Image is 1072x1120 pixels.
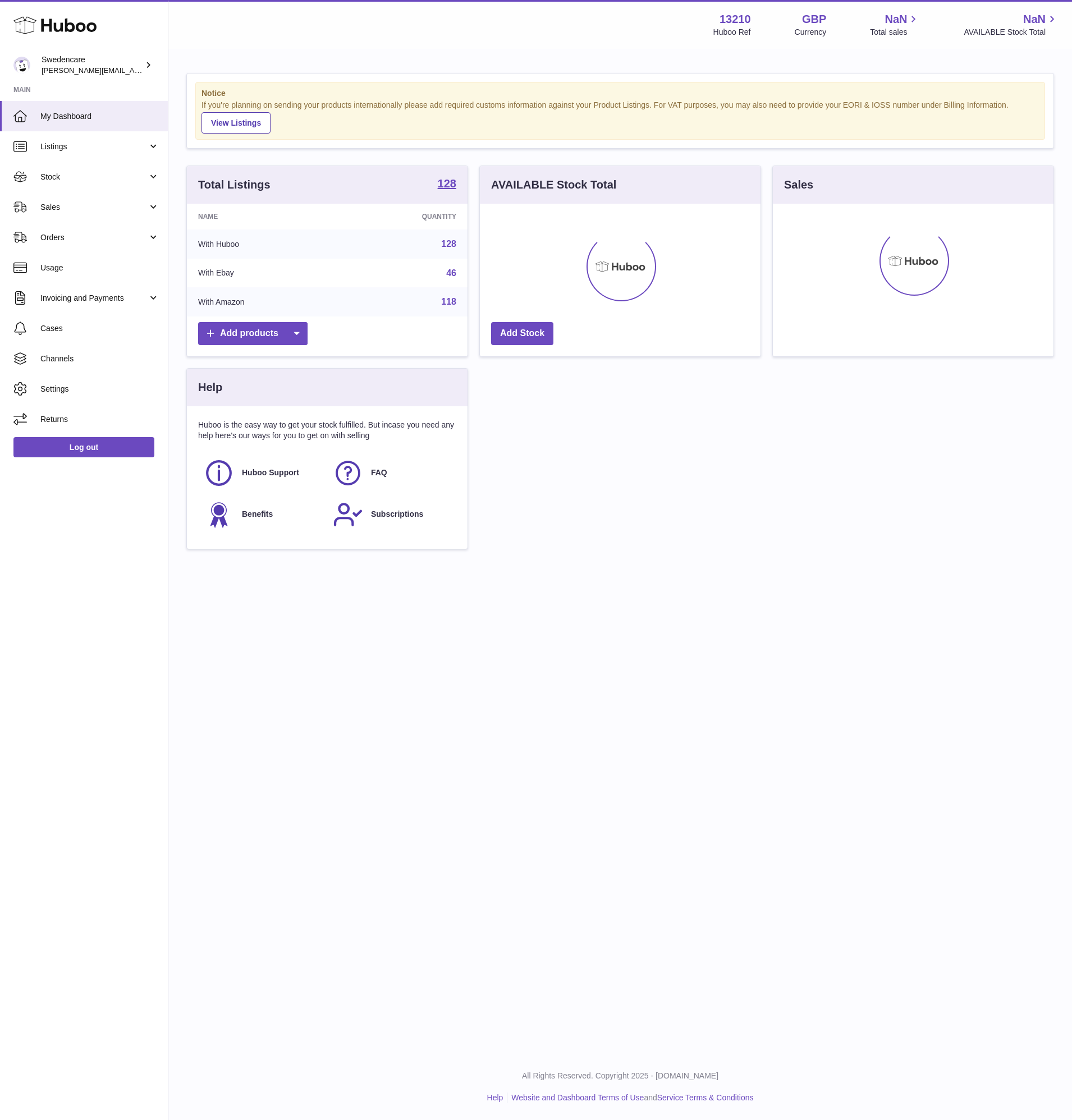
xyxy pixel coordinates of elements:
[201,100,1039,134] div: If you're planning on sending your products internationally please add required customs informati...
[1023,12,1046,27] span: NaN
[187,229,341,259] td: With Huboo
[42,66,285,75] span: [PERSON_NAME][EMAIL_ADDRESS][PERSON_NAME][DOMAIN_NAME]
[491,177,616,192] h3: AVAILABLE Stock Total
[13,437,154,457] a: Log out
[201,88,1039,99] strong: Notice
[40,293,148,304] span: Invoicing and Payments
[371,509,423,520] span: Subscriptions
[13,57,30,74] img: daniel.corbridge@swedencare.co.uk
[40,384,159,394] span: Settings
[201,112,271,134] a: View Listings
[40,141,148,152] span: Listings
[795,27,827,38] div: Currency
[242,509,273,520] span: Benefits
[40,414,159,425] span: Returns
[657,1093,754,1102] a: Service Terms & Conditions
[40,232,148,243] span: Orders
[40,202,148,213] span: Sales
[40,323,159,334] span: Cases
[371,467,387,478] span: FAQ
[438,178,456,189] strong: 128
[491,322,553,345] a: Add Stock
[870,27,920,38] span: Total sales
[441,239,456,249] a: 128
[40,172,148,182] span: Stock
[438,178,456,191] a: 128
[341,204,468,229] th: Quantity
[333,499,451,530] a: Subscriptions
[511,1093,644,1102] a: Website and Dashboard Terms of Use
[333,458,451,488] a: FAQ
[40,263,159,273] span: Usage
[187,287,341,316] td: With Amazon
[40,354,159,364] span: Channels
[870,12,920,38] a: NaN Total sales
[187,204,341,229] th: Name
[487,1093,503,1102] a: Help
[40,111,159,122] span: My Dashboard
[177,1071,1063,1081] p: All Rights Reserved. Copyright 2025 - [DOMAIN_NAME]
[507,1093,753,1103] li: and
[187,259,341,288] td: With Ebay
[204,499,322,530] a: Benefits
[242,467,299,478] span: Huboo Support
[198,380,222,395] h3: Help
[204,458,322,488] a: Huboo Support
[964,12,1059,38] a: NaN AVAILABLE Stock Total
[784,177,813,192] h3: Sales
[42,54,143,76] div: Swedencare
[885,12,907,27] span: NaN
[720,12,751,27] strong: 13210
[802,12,826,27] strong: GBP
[713,27,751,38] div: Huboo Ref
[446,268,456,278] a: 46
[198,322,308,345] a: Add products
[198,177,271,192] h3: Total Listings
[441,297,456,306] a: 118
[198,420,456,441] p: Huboo is the easy way to get your stock fulfilled. But incase you need any help here's our ways f...
[964,27,1059,38] span: AVAILABLE Stock Total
